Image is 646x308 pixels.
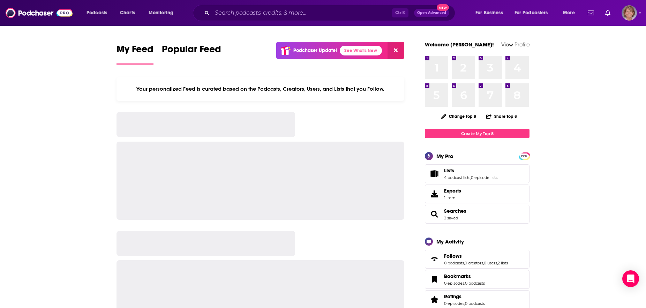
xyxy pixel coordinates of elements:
[436,153,453,159] div: My Pro
[444,188,461,194] span: Exports
[200,5,462,21] div: Search podcasts, credits, & more...
[471,175,497,180] a: 0 episode lists
[464,281,465,286] span: ,
[392,8,408,17] span: Ctrl K
[444,281,464,286] a: 0 episodes
[444,273,485,279] a: Bookmarks
[483,261,484,265] span: ,
[622,5,637,21] button: Show profile menu
[425,129,529,138] a: Create My Top 8
[436,238,464,245] div: My Activity
[444,175,470,180] a: 4 podcast lists
[144,7,182,18] button: open menu
[414,9,449,17] button: Open AdvancedNew
[115,7,139,18] a: Charts
[82,7,116,18] button: open menu
[444,261,464,265] a: 0 podcasts
[558,7,584,18] button: open menu
[497,261,498,265] span: ,
[425,164,529,183] span: Lists
[427,295,441,305] a: Ratings
[444,273,471,279] span: Bookmarks
[117,77,404,101] div: Your personalized Feed is curated based on the Podcasts, Creators, Users, and Lists that you Follow.
[444,253,508,259] a: Follows
[501,41,529,48] a: View Profile
[117,43,153,65] a: My Feed
[444,195,461,200] span: 1 item
[563,8,575,18] span: More
[444,301,464,306] a: 0 episodes
[427,254,441,264] a: Follows
[162,43,221,59] span: Popular Feed
[293,47,337,53] p: Podchaser Update!
[602,7,613,19] a: Show notifications dropdown
[465,301,485,306] a: 0 podcasts
[425,205,529,224] span: Searches
[464,301,465,306] span: ,
[444,167,497,174] a: Lists
[427,275,441,284] a: Bookmarks
[484,261,497,265] a: 0 users
[425,185,529,203] a: Exports
[510,7,558,18] button: open menu
[622,5,637,21] span: Logged in as terriaslater
[498,261,508,265] a: 2 lists
[417,11,446,15] span: Open Advanced
[120,8,135,18] span: Charts
[486,110,517,123] button: Share Top 8
[622,5,637,21] img: User Profile
[520,153,528,158] a: PRO
[427,189,441,199] span: Exports
[6,6,73,20] img: Podchaser - Follow, Share and Rate Podcasts
[149,8,173,18] span: Monitoring
[622,270,639,287] div: Open Intercom Messenger
[444,293,485,300] a: Ratings
[514,8,548,18] span: For Podcasters
[87,8,107,18] span: Podcasts
[427,209,441,219] a: Searches
[117,43,153,59] span: My Feed
[444,216,458,220] a: 3 saved
[427,169,441,179] a: Lists
[470,175,471,180] span: ,
[471,7,512,18] button: open menu
[465,261,483,265] a: 0 creators
[437,112,480,121] button: Change Top 8
[425,270,529,289] span: Bookmarks
[444,208,466,214] a: Searches
[520,153,528,159] span: PRO
[425,41,494,48] a: Welcome [PERSON_NAME]!
[340,46,382,55] a: See What's New
[444,293,461,300] span: Ratings
[425,250,529,269] span: Follows
[585,7,597,19] a: Show notifications dropdown
[437,4,449,11] span: New
[465,281,485,286] a: 0 podcasts
[444,253,462,259] span: Follows
[444,167,454,174] span: Lists
[162,43,221,65] a: Popular Feed
[212,7,392,18] input: Search podcasts, credits, & more...
[475,8,503,18] span: For Business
